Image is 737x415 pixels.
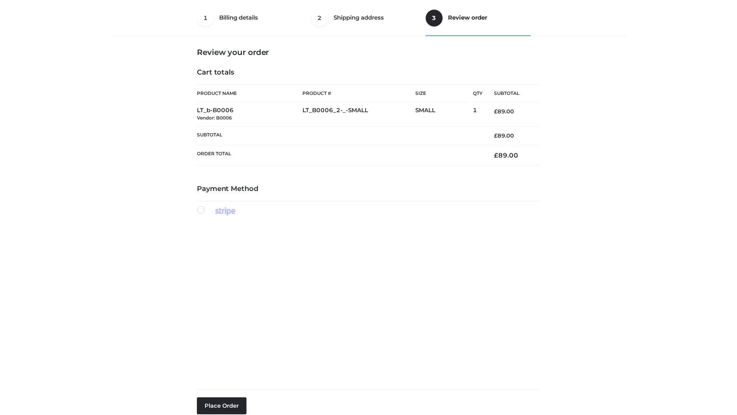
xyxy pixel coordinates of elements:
span: £ [494,108,497,115]
th: Size [415,85,469,102]
td: LT_b-B0006 [197,102,302,126]
td: LT_B0006_2-_-SMALL [302,102,415,126]
th: Subtotal [483,85,540,102]
h3: Review your order [197,48,540,57]
span: £ [494,151,498,159]
bdi: 89.00 [494,151,518,159]
bdi: 89.00 [494,108,514,115]
td: SMALL [415,102,473,126]
th: Order Total [197,145,483,166]
span: £ [494,132,497,139]
button: Place order [197,397,246,414]
iframe: Secure payment input frame [195,214,539,383]
small: Vendor: B0006 [197,115,232,121]
th: Qty [473,85,483,102]
h4: Cart totals [197,68,540,77]
bdi: 89.00 [494,132,514,139]
td: 1 [473,102,483,126]
th: Product Name [197,85,302,102]
th: Subtotal [197,126,483,145]
th: Product # [302,85,415,102]
h4: Payment Method [197,185,540,193]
